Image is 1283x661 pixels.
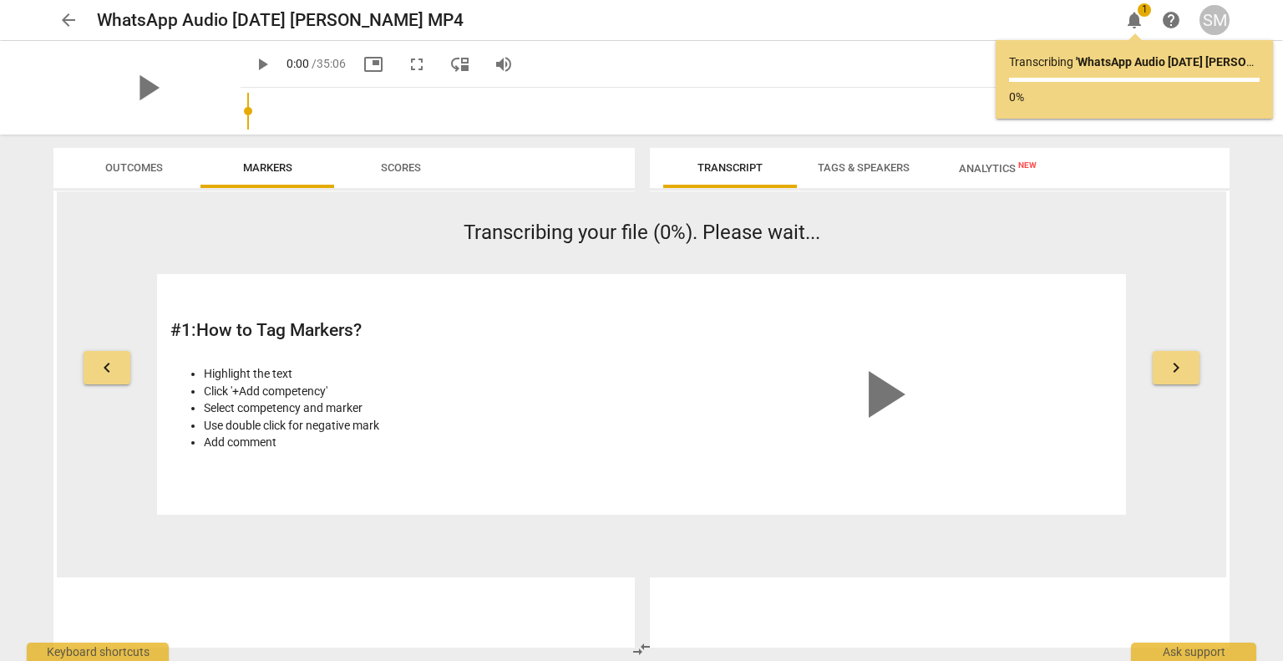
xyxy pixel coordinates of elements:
[247,49,277,79] button: Play
[312,57,346,70] span: / 35:06
[27,643,169,661] div: Keyboard shortcuts
[818,161,910,174] span: Tags & Speakers
[204,399,632,417] li: Select competency and marker
[1199,5,1230,35] button: SM
[105,161,163,174] span: Outcomes
[1166,358,1186,378] span: keyboard_arrow_right
[358,49,388,79] button: Picture in picture
[243,161,292,174] span: Markers
[287,57,309,70] span: 0:00
[959,162,1037,175] span: Analytics
[170,320,632,341] h2: # 1 : How to Tag Markers?
[204,417,632,435] li: Use double click for negative mark
[204,434,632,451] li: Add comment
[1009,53,1260,71] p: Transcribing ...
[450,54,470,74] span: move_down
[125,66,169,109] span: play_arrow
[1131,643,1256,661] div: Ask support
[464,221,820,244] span: Transcribing your file (0%). Please wait...
[631,639,652,659] span: compare_arrows
[445,49,475,79] button: View player as separate pane
[97,358,117,378] span: keyboard_arrow_left
[494,54,514,74] span: volume_up
[842,354,922,435] span: play_arrow
[97,10,464,31] h2: WhatsApp Audio [DATE] [PERSON_NAME] MP4
[1124,10,1144,30] span: notifications
[204,365,632,383] li: Highlight the text
[204,383,632,400] li: Click '+Add competency'
[1119,5,1149,35] button: Notifications
[1156,5,1186,35] a: Help
[402,49,432,79] button: Fullscreen
[489,49,519,79] button: Volume
[58,10,79,30] span: arrow_back
[381,161,421,174] span: Scores
[363,54,383,74] span: picture_in_picture
[1018,160,1037,170] span: New
[1009,89,1260,106] p: 0%
[252,54,272,74] span: play_arrow
[1161,10,1181,30] span: help
[407,54,427,74] span: fullscreen
[1138,3,1151,17] span: 1
[697,161,763,174] span: Transcript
